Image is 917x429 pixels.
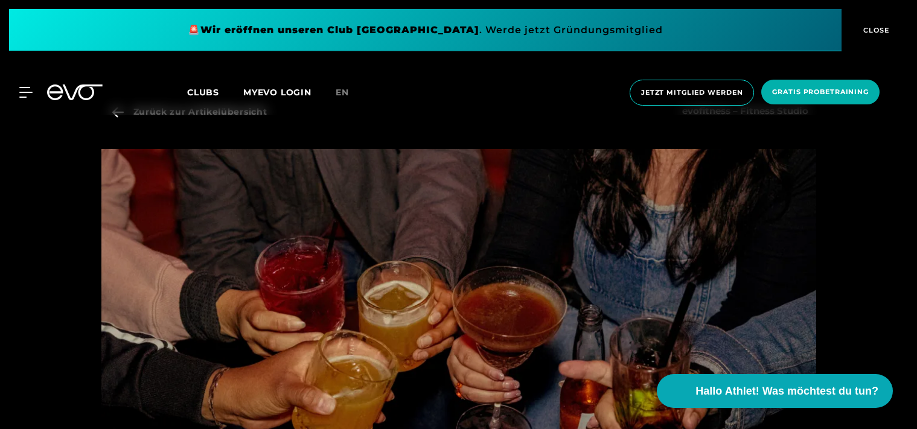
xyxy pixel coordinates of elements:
[772,87,869,97] span: Gratis Probetraining
[187,87,219,98] span: Clubs
[842,9,908,51] button: CLOSE
[657,374,893,408] button: Hallo Athlet! Was möchtest du tun?
[243,87,312,98] a: MYEVO LOGIN
[336,87,349,98] span: en
[860,25,890,36] span: CLOSE
[626,80,758,106] a: Jetzt Mitglied werden
[695,383,878,399] span: Hallo Athlet! Was möchtest du tun?
[758,80,883,106] a: Gratis Probetraining
[641,87,743,98] span: Jetzt Mitglied werden
[187,86,243,98] a: Clubs
[336,86,363,100] a: en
